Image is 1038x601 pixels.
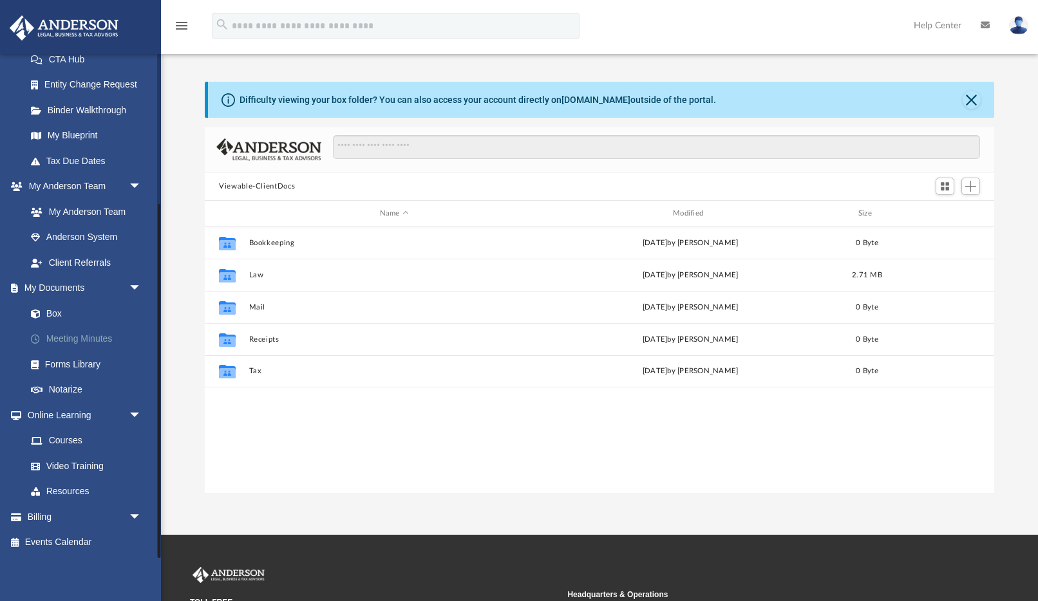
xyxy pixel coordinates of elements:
div: [DATE] by [PERSON_NAME] [545,365,836,377]
button: Switch to Grid View [936,178,955,196]
a: My Anderson Team [18,199,148,225]
a: Tax Due Dates [18,148,161,174]
div: Difficulty viewing your box folder? You can also access your account directly on outside of the p... [240,93,716,107]
button: Law [249,271,540,279]
div: Name [249,208,540,219]
a: My Blueprint [18,123,155,149]
span: 0 Byte [856,336,878,343]
a: Events Calendar [9,530,161,555]
small: Headquarters & Operations [567,589,936,600]
a: Box [18,300,155,326]
span: arrow_drop_down [129,275,155,302]
button: Add [961,178,981,196]
button: Bookkeeping [249,239,540,247]
button: Tax [249,367,540,375]
a: Client Referrals [18,250,155,275]
span: 0 Byte [856,304,878,311]
div: id [898,208,988,219]
div: id [211,208,243,219]
input: Search files and folders [333,135,980,160]
img: Anderson Advisors Platinum Portal [190,567,267,584]
span: arrow_drop_down [129,402,155,429]
button: Mail [249,303,540,311]
a: Anderson System [18,225,155,250]
div: grid [205,227,994,493]
div: [DATE] by [PERSON_NAME] [545,270,836,281]
a: menu [174,24,189,33]
span: arrow_drop_down [129,174,155,200]
span: arrow_drop_down [129,504,155,530]
a: Billingarrow_drop_down [9,504,161,530]
a: My Anderson Teamarrow_drop_down [9,174,155,199]
a: Resources [18,479,155,504]
button: Viewable-ClientDocs [219,181,295,192]
a: Forms Library [18,351,155,377]
a: Binder Walkthrough [18,97,161,123]
a: My Documentsarrow_drop_down [9,275,161,301]
button: Close [963,91,981,109]
div: [DATE] by [PERSON_NAME] [545,237,836,249]
div: Size [842,208,893,219]
a: Entity Change Request [18,72,161,98]
button: Receipts [249,335,540,344]
span: 0 Byte [856,367,878,374]
a: CTA Hub [18,46,161,72]
span: 2.71 MB [852,272,882,279]
a: Courses [18,428,155,454]
div: [DATE] by [PERSON_NAME] [545,334,836,346]
span: 0 Byte [856,239,878,246]
a: Notarize [18,377,161,403]
div: [DATE] by [PERSON_NAME] [545,302,836,313]
i: menu [174,18,189,33]
div: Modified [545,208,836,219]
a: [DOMAIN_NAME] [561,95,630,105]
i: search [215,17,229,32]
a: Meeting Minutes [18,326,161,352]
a: Online Learningarrow_drop_down [9,402,155,428]
img: Anderson Advisors Platinum Portal [6,15,122,41]
img: User Pic [1009,16,1028,35]
a: Video Training [18,453,148,479]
